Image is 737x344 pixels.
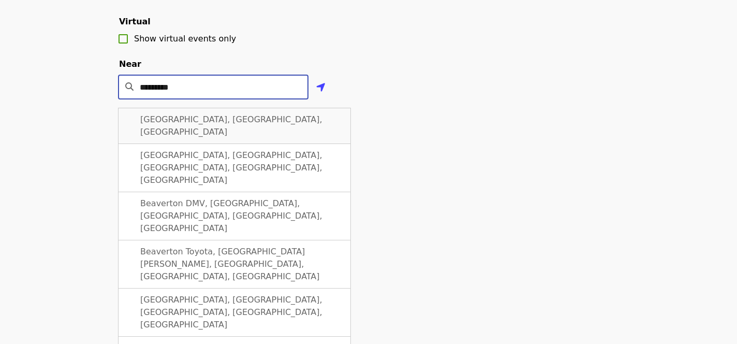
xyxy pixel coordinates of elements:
[140,150,322,185] span: [GEOGRAPHIC_DATA], [GEOGRAPHIC_DATA], [GEOGRAPHIC_DATA], [GEOGRAPHIC_DATA], [GEOGRAPHIC_DATA]
[125,82,134,92] i: search icon
[140,247,320,281] span: Beaverton Toyota, [GEOGRAPHIC_DATA][PERSON_NAME], [GEOGRAPHIC_DATA], [GEOGRAPHIC_DATA], [GEOGRAPH...
[134,34,236,44] span: Show virtual events only
[316,81,326,94] i: location-arrow icon
[140,75,308,99] input: Location
[140,114,322,137] span: [GEOGRAPHIC_DATA], [GEOGRAPHIC_DATA], [GEOGRAPHIC_DATA]
[119,17,151,26] span: Virtual
[140,198,322,233] span: Beaverton DMV, [GEOGRAPHIC_DATA], [GEOGRAPHIC_DATA], [GEOGRAPHIC_DATA], [GEOGRAPHIC_DATA]
[308,76,333,101] button: Use my location
[140,295,322,329] span: [GEOGRAPHIC_DATA], [GEOGRAPHIC_DATA], [GEOGRAPHIC_DATA], [GEOGRAPHIC_DATA], [GEOGRAPHIC_DATA]
[119,59,141,69] span: Near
